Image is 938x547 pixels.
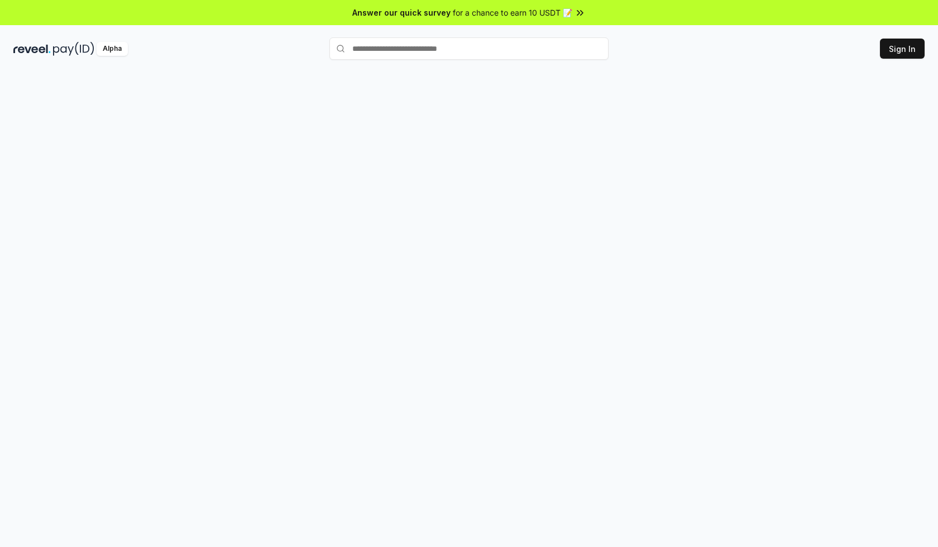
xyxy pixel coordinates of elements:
[97,42,128,56] div: Alpha
[53,42,94,56] img: pay_id
[880,39,925,59] button: Sign In
[13,42,51,56] img: reveel_dark
[453,7,572,18] span: for a chance to earn 10 USDT 📝
[352,7,451,18] span: Answer our quick survey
